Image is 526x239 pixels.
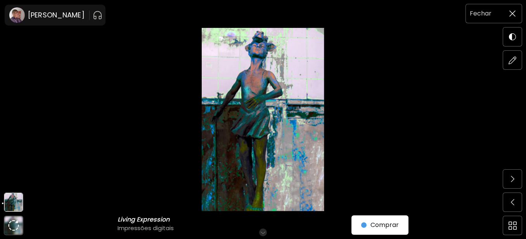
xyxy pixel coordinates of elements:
[118,216,171,224] h6: Living Expression
[470,9,491,19] h6: Fechar
[118,224,351,232] h4: Impressões digitais
[93,9,102,21] button: pauseOutline IconGradient Icon
[28,10,85,20] h6: [PERSON_NAME]
[361,220,399,230] span: Comprar
[351,215,408,235] button: Comprar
